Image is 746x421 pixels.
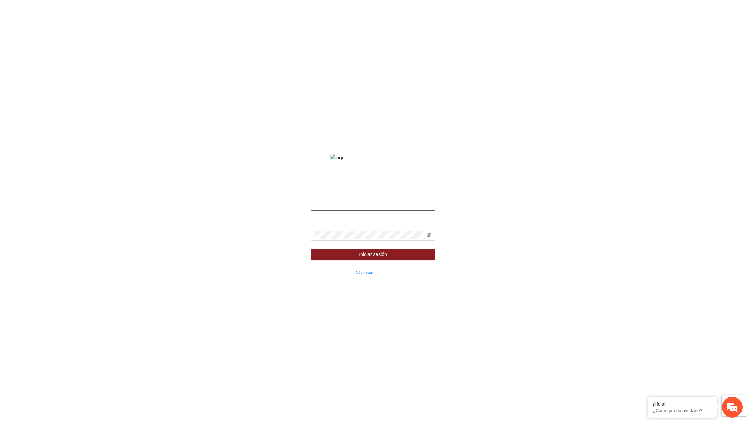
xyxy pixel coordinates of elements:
[311,249,435,260] button: Iniciar sesión
[653,401,711,407] div: ¡Hola!
[330,154,416,161] img: logo
[427,233,431,237] span: eye-invisible
[305,171,441,192] strong: Fondo de financiamiento de proyectos para la prevención y fortalecimiento de instituciones de seg...
[311,270,373,274] small: ¿Olvidaste tu contraseña?
[359,251,387,258] span: Iniciar sesión
[653,408,711,413] p: ¿Cómo puedo ayudarte?
[360,199,386,204] strong: Bienvenido
[356,270,373,274] a: Click aqui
